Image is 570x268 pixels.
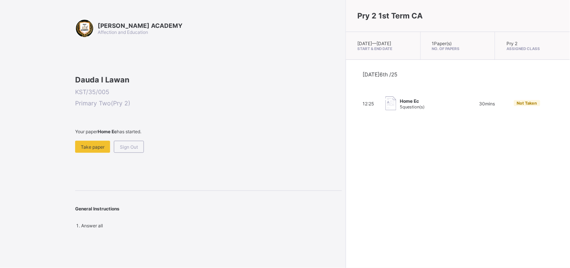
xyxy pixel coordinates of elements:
[432,46,484,51] span: No. of Papers
[357,11,423,20] span: Pry 2 1st Term CA
[75,99,342,107] span: Primary Two ( Pry 2 )
[506,41,517,46] span: Pry 2
[363,101,374,107] span: 12:25
[98,129,117,134] b: Home Ec
[479,101,495,107] span: 30 mins
[75,206,119,212] span: General Instructions
[81,223,103,228] span: Answer all
[98,29,148,35] span: Affection and Education
[517,100,537,106] span: Not Taken
[506,46,559,51] span: Assigned Class
[98,22,183,29] span: [PERSON_NAME] ACADEMY
[81,144,104,150] span: Take paper
[75,75,342,84] span: Dauda I Lawan
[75,88,342,96] span: KST/35/005
[357,41,391,46] span: [DATE] — [DATE]
[357,46,409,51] span: Start & End Date
[400,98,425,104] span: Home Ec
[400,104,425,110] span: 5 question(s)
[386,96,396,110] img: take_paper.cd97e1aca70de81545fe8e300f84619e.svg
[363,71,398,78] span: [DATE] 6th /25
[120,144,138,150] span: Sign Out
[75,129,342,134] span: Your paper has started.
[432,41,452,46] span: 1 Paper(s)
